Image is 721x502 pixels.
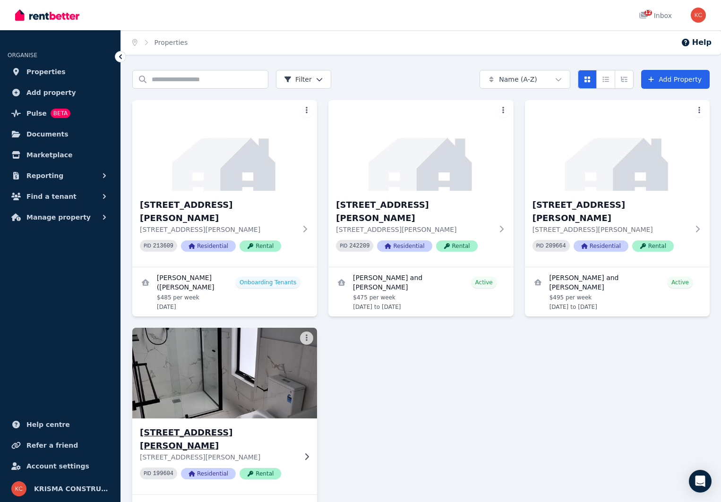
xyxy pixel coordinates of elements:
span: BETA [51,109,70,118]
a: Account settings [8,457,113,476]
img: 5/572 Melton Highway, Sydenham [132,100,317,191]
span: Refer a friend [26,440,78,451]
h3: [STREET_ADDRESS][PERSON_NAME] [140,426,296,452]
a: Properties [154,39,188,46]
button: More options [497,104,510,117]
button: Manage property [8,208,113,227]
a: Unit 4/572 MELTON HIGHWAY, SYDENHAM[STREET_ADDRESS][PERSON_NAME][STREET_ADDRESS][PERSON_NAME]PID ... [132,328,317,494]
a: Unit 3/572 Melton HIghway, Sydenham[STREET_ADDRESS][PERSON_NAME][STREET_ADDRESS][PERSON_NAME]PID ... [525,100,710,267]
button: Help [681,37,712,48]
a: Add property [8,83,113,102]
a: Add Property [641,70,710,89]
span: Name (A-Z) [499,75,537,84]
button: Reporting [8,166,113,185]
div: View options [578,70,634,89]
img: KRISMA CONSTRUCTIONS P/L A/T IOANNIDES SUPERANNUATION FUND IOANNIDES [11,481,26,496]
span: Residential [574,240,628,252]
span: Rental [632,240,674,252]
a: View details for IOANNIS (JOHN) GRAPSA [132,267,317,316]
a: PulseBETA [8,104,113,123]
img: KRISMA CONSTRUCTIONS P/L A/T IOANNIDES SUPERANNUATION FUND IOANNIDES [691,8,706,23]
img: unit 2/572 Melton Highway, Sydenham [328,100,513,191]
h3: [STREET_ADDRESS][PERSON_NAME] [532,198,689,225]
button: Name (A-Z) [480,70,570,89]
p: [STREET_ADDRESS][PERSON_NAME] [336,225,492,234]
code: 213609 [153,243,173,249]
span: Manage property [26,212,91,223]
a: Documents [8,125,113,144]
code: 209664 [546,243,566,249]
h3: [STREET_ADDRESS][PERSON_NAME] [336,198,492,225]
span: Rental [436,240,478,252]
span: Pulse [26,108,47,119]
img: Unit 3/572 Melton HIghway, Sydenham [525,100,710,191]
button: More options [300,332,313,345]
span: 12 [644,10,652,16]
button: Find a tenant [8,187,113,206]
nav: Breadcrumb [121,30,199,55]
span: Account settings [26,460,89,472]
span: Filter [284,75,312,84]
span: Residential [181,468,236,479]
small: PID [536,243,544,248]
span: KRISMA CONSTRUCTIONS P/L A/T IOANNIDES SUPERANNUATION FUND IOANNIDES [34,483,109,494]
span: Help centre [26,419,70,430]
a: View details for Hohua James - Tainui Matipo and Che-Hung Lin [525,267,710,316]
div: Open Intercom Messenger [689,470,712,493]
span: Residential [181,240,236,252]
a: Refer a friend [8,436,113,455]
small: PID [144,243,151,248]
a: Help centre [8,415,113,434]
a: unit 2/572 Melton Highway, Sydenham[STREET_ADDRESS][PERSON_NAME][STREET_ADDRESS][PERSON_NAME]PID ... [328,100,513,267]
button: Filter [276,70,331,89]
span: Marketplace [26,149,72,161]
span: Add property [26,87,76,98]
span: Properties [26,66,66,77]
img: RentBetter [15,8,79,22]
span: Find a tenant [26,191,77,202]
img: Unit 4/572 MELTON HIGHWAY, SYDENHAM [128,325,322,421]
span: Documents [26,128,69,140]
div: Inbox [639,11,672,20]
p: [STREET_ADDRESS][PERSON_NAME] [140,452,296,462]
p: [STREET_ADDRESS][PERSON_NAME] [532,225,689,234]
a: Marketplace [8,145,113,164]
span: Rental [240,468,281,479]
code: 242209 [349,243,369,249]
a: 5/572 Melton Highway, Sydenham[STREET_ADDRESS][PERSON_NAME][STREET_ADDRESS][PERSON_NAME]PID 21360... [132,100,317,267]
code: 199604 [153,470,173,477]
a: Properties [8,62,113,81]
a: View details for Tasha and Ricky Lay [328,267,513,316]
span: ORGANISE [8,52,37,59]
h3: [STREET_ADDRESS][PERSON_NAME] [140,198,296,225]
small: PID [144,471,151,476]
span: Residential [377,240,432,252]
p: [STREET_ADDRESS][PERSON_NAME] [140,225,296,234]
small: PID [340,243,347,248]
button: More options [693,104,706,117]
span: Rental [240,240,281,252]
button: Card view [578,70,597,89]
button: Expanded list view [615,70,634,89]
button: More options [300,104,313,117]
span: Reporting [26,170,63,181]
button: Compact list view [596,70,615,89]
